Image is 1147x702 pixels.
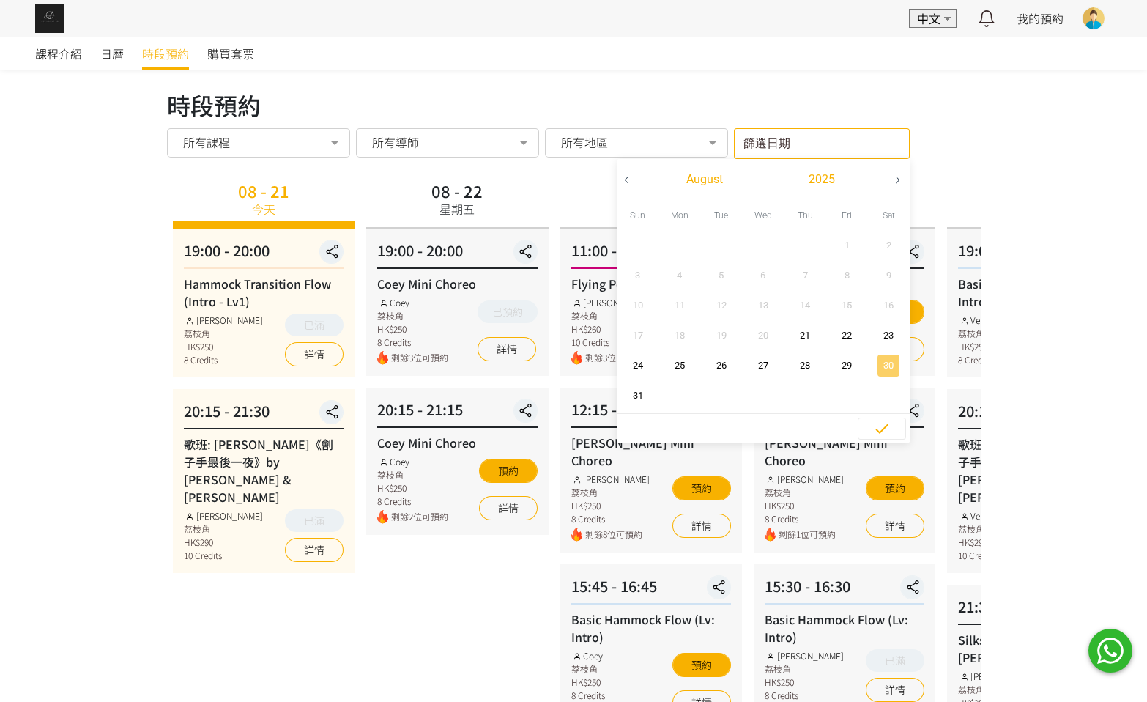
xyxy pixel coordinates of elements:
[478,337,536,361] a: 詳情
[184,314,263,327] div: [PERSON_NAME]
[746,298,779,313] span: 13
[391,351,448,365] span: 剩餘3位可預約
[285,538,344,562] a: 詳情
[826,230,868,260] button: 1
[958,631,1118,666] div: Silks Choreo by [PERSON_NAME]
[184,522,263,536] div: 荔枝角
[958,509,996,522] div: Veron
[377,434,537,451] div: Coey Mini Choreo
[377,296,448,309] div: Coey
[478,300,538,323] button: 已預約
[868,350,910,380] button: 30
[571,473,650,486] div: [PERSON_NAME]
[765,575,924,605] div: 15:30 - 16:30
[765,610,924,646] div: Basic Hammock Flow (Lv: Intro)
[789,298,822,313] span: 14
[571,689,642,702] div: 8 Credits
[184,327,263,340] div: 荔枝角
[809,171,835,188] span: 2025
[35,45,82,62] span: 課程介紹
[742,290,784,320] button: 13
[765,649,844,662] div: [PERSON_NAME]
[617,260,658,290] button: 3
[765,528,776,542] img: fire.png
[571,662,642,676] div: 荔枝角
[765,434,924,469] div: [PERSON_NAME] Mini Choreo
[958,314,993,327] div: Veron
[377,481,448,495] div: HK$250
[765,499,844,512] div: HK$250
[784,290,826,320] button: 14
[958,240,1118,269] div: 19:00 - 20:00
[184,435,344,506] div: 歌班: [PERSON_NAME]《劊子手最後一夜》by [PERSON_NAME] & [PERSON_NAME]
[742,200,784,230] div: Wed
[617,200,658,230] div: Sun
[765,473,844,486] div: [PERSON_NAME]
[571,336,650,349] div: 10 Credits
[621,268,654,283] span: 3
[958,596,1118,625] div: 21:30 - 22:30
[439,200,475,218] div: 星期五
[958,435,1118,506] div: 歌班: [PERSON_NAME]《劊子手最後一夜》by [PERSON_NAME] & [PERSON_NAME]
[746,268,779,283] span: 6
[779,528,844,542] span: 剩餘1位可預約
[35,4,64,33] img: img_61c0148bb0266
[872,328,905,343] span: 23
[621,328,654,343] span: 17
[571,240,731,269] div: 11:00 - 12:00
[285,509,344,532] button: 已滿
[866,649,924,672] button: 已滿
[571,296,650,309] div: [PERSON_NAME]
[561,135,608,149] span: 所有地區
[958,670,1037,683] div: [PERSON_NAME]
[868,320,910,350] button: 23
[746,358,779,373] span: 27
[142,37,189,70] a: 時段預約
[372,135,419,149] span: 所有導師
[686,171,723,188] span: August
[207,37,254,70] a: 購買套票
[868,230,910,260] button: 2
[377,336,448,349] div: 8 Credits
[663,328,696,343] span: 18
[617,290,658,320] button: 10
[621,358,654,373] span: 24
[100,45,124,62] span: 日曆
[826,350,868,380] button: 29
[672,514,731,538] a: 詳情
[571,309,650,322] div: 荔枝角
[621,388,654,403] span: 31
[571,528,582,542] img: fire.png
[184,549,263,562] div: 10 Credits
[571,399,731,428] div: 12:15 - 13:15
[184,240,344,269] div: 19:00 - 20:00
[377,510,388,524] img: fire.png
[831,268,864,283] span: 8
[765,662,844,676] div: 荔枝角
[252,200,275,218] div: 今天
[1017,10,1064,27] a: 我的預約
[663,268,696,283] span: 4
[658,260,700,290] button: 4
[763,169,880,191] button: 2025
[734,128,910,159] input: 篩選日期
[35,37,82,70] a: 課程介紹
[784,320,826,350] button: 21
[658,290,700,320] button: 11
[765,486,844,499] div: 荔枝角
[700,200,742,230] div: Tue
[184,340,263,353] div: HK$250
[100,37,124,70] a: 日曆
[826,200,868,230] div: Fri
[866,476,924,500] button: 預約
[571,676,642,689] div: HK$250
[958,327,993,340] div: 荔枝角
[617,320,658,350] button: 17
[958,522,996,536] div: 荔枝角
[700,320,742,350] button: 19
[585,351,650,365] span: 剩餘3位可預約
[872,358,905,373] span: 30
[571,322,650,336] div: HK$260
[789,358,822,373] span: 28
